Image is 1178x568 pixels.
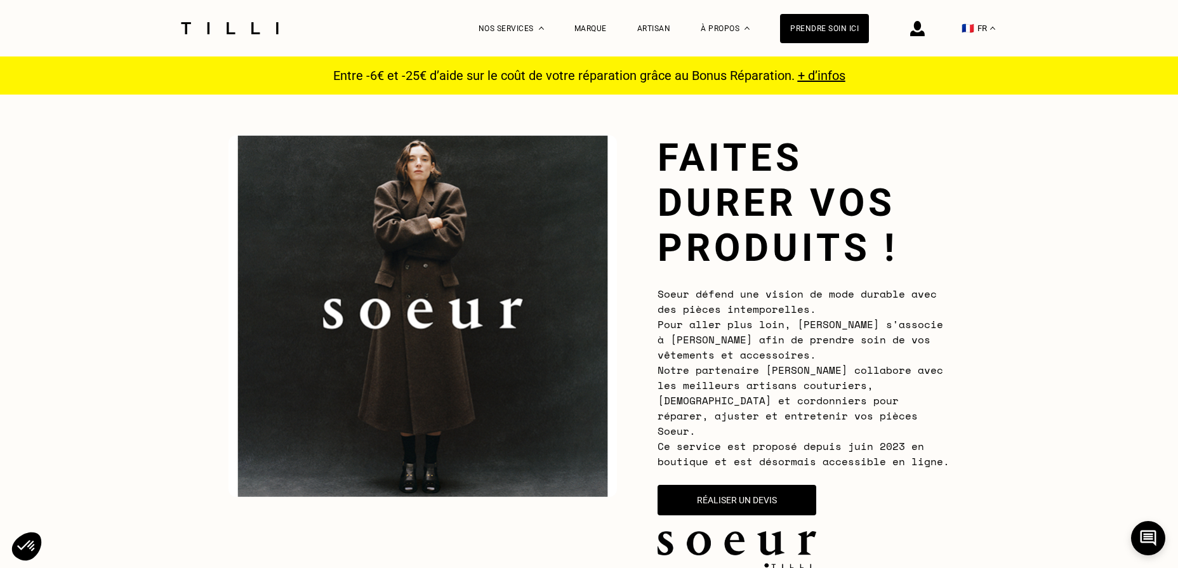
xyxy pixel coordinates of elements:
[990,27,995,30] img: menu déroulant
[780,14,869,43] a: Prendre soin ici
[910,21,925,36] img: icône connexion
[658,485,816,515] button: Réaliser un devis
[574,24,607,33] a: Marque
[637,24,671,33] a: Artisan
[658,531,816,555] img: soeur.logo.png
[962,22,974,34] span: 🇫🇷
[326,68,853,83] p: Entre -6€ et -25€ d’aide sur le coût de votre réparation grâce au Bonus Réparation.
[658,135,950,270] h1: Faites durer vos produits !
[798,68,845,83] a: + d’infos
[658,286,950,469] span: Soeur défend une vision de mode durable avec des pièces intemporelles. Pour aller plus loin, [PER...
[745,27,750,30] img: Menu déroulant à propos
[539,27,544,30] img: Menu déroulant
[176,22,283,34] img: Logo du service de couturière Tilli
